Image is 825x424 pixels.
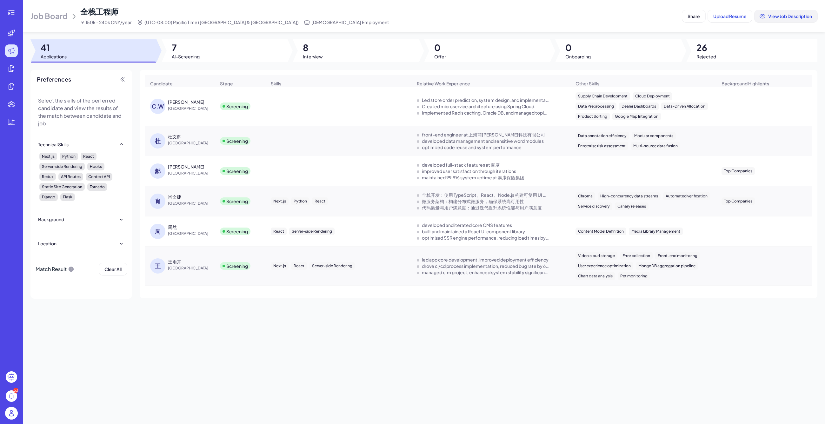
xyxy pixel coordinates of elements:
[422,138,544,144] div: developed data management and sensitive word modules
[168,194,181,200] div: 肖文捷
[434,42,446,53] span: 0
[168,99,204,105] div: Chao WANG
[422,222,512,228] div: developed and iterated core CMS features
[60,153,78,160] div: Python
[168,133,181,140] div: 杜文辉
[422,97,549,103] div: Led store order prediction, system design, and implementation.
[755,10,817,22] button: View Job Description
[39,173,56,181] div: Redux
[598,192,661,200] div: High-concurrency data streams
[30,11,68,21] span: Job Board
[99,263,127,275] button: Clear All
[722,197,755,205] div: Top Companies
[620,252,653,260] div: Error collection
[168,224,177,230] div: 周然
[41,53,67,60] span: Applications
[422,198,524,204] div: 微服务架构：构建分布式微服务，确保系统高可用性
[682,10,705,22] button: Share
[150,133,165,149] div: 杜
[768,13,812,19] span: View Job Description
[271,197,289,205] div: Next.js
[41,42,67,53] span: 41
[150,224,165,239] div: 周
[60,193,75,201] div: Flask
[81,153,96,160] div: React
[58,173,83,181] div: API Routes
[631,142,680,150] div: Multi-source data fusion
[565,53,591,60] span: Onboarding
[226,263,248,269] div: Screening
[289,228,335,235] div: Server-side Rendering
[688,13,700,19] span: Share
[38,141,69,148] div: Technical Skills
[576,132,629,140] div: Data annotation efficiency
[576,80,599,87] span: Other Skills
[618,272,650,280] div: Pet monitoring
[663,192,710,200] div: Automated verification
[615,202,649,210] div: Canary releases
[655,252,700,260] div: Front-end monitoring
[38,97,124,127] p: Select the skills of the perferred candidate and view the results of the match between candidate ...
[633,92,672,100] div: Cloud Deployment
[619,103,659,110] div: Dealer Dashboards
[86,173,112,181] div: Context API
[576,252,617,260] div: Video cloud storage
[226,228,248,235] div: Screening
[150,163,165,179] div: 郝
[708,10,752,22] button: Upload Resume
[565,42,591,53] span: 0
[417,80,470,87] span: Relative Work Experience
[422,174,524,181] div: maintained 99.9% system uptime at 泰康保险集团
[576,103,616,110] div: Data Preprocessing
[422,144,522,150] div: optimized code reuse and system performance
[87,163,104,170] div: Hooks
[168,170,216,176] span: [GEOGRAPHIC_DATA]
[696,53,716,60] span: Rejected
[636,262,698,270] div: MongoDB aggregation pipeline
[291,262,307,270] div: React
[168,265,216,271] span: [GEOGRAPHIC_DATA]
[168,163,204,170] div: 郝晓利
[87,183,107,191] div: Tornado
[5,407,18,420] img: user_logo.png
[576,142,628,150] div: Enterprise risk assessment
[629,228,683,235] div: Media Library Management
[422,204,542,211] div: 代码质量与用户满意度：通过迭代提升系统性能与用户满意度
[80,7,118,16] span: 全栈工程师
[303,53,323,60] span: Interview
[226,103,248,109] div: Screening
[13,388,18,393] div: 53
[422,228,525,235] div: built and maintained a React UI component library
[150,194,165,209] div: 肖
[226,138,248,144] div: Screening
[309,262,355,270] div: Server-side Rendering
[168,258,181,265] div: 王雨卉
[612,113,661,120] div: Google Map Integration
[632,132,676,140] div: Modular components
[422,192,549,198] div: 全栈开发：使用 TypeScript、React、Node.js 构建可复用 UI 组件与后端 API
[422,263,549,269] div: drove ci/cd process implementation, reduced bug rate by 60%
[722,167,755,175] div: Top Companies
[271,262,289,270] div: Next.js
[722,80,769,87] span: Background Highlights
[303,42,323,53] span: 8
[226,198,248,204] div: Screening
[39,193,58,201] div: Django
[39,183,85,191] div: Static Site Generation
[661,103,708,110] div: Data-Driven Allocation
[150,80,173,87] span: Candidate
[312,197,328,205] div: React
[38,216,64,222] div: Background
[422,235,549,241] div: optimized SSR engine performance, reducing load times by 60%
[576,228,626,235] div: Content Model Definition
[220,80,233,87] span: Stage
[172,53,200,60] span: AI-Screening
[576,272,615,280] div: Chart data analysis
[36,263,74,275] div: Match Result
[422,131,545,138] div: front-end engineer at 上海商汤智能科技有限公司
[271,228,287,235] div: React
[311,19,389,25] span: [DEMOGRAPHIC_DATA] Employment
[576,202,612,210] div: Service discovery
[104,266,122,272] span: Clear All
[168,230,216,237] span: [GEOGRAPHIC_DATA]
